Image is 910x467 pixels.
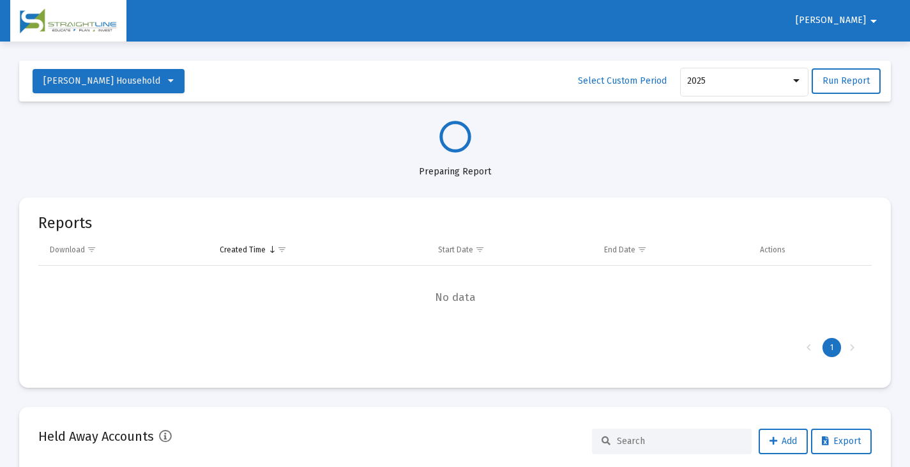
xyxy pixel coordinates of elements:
td: Column End Date [595,234,751,265]
div: Previous Page [798,338,819,357]
mat-card-title: Reports [38,217,92,229]
mat-icon: arrow_drop_down [866,8,881,34]
span: [PERSON_NAME] [796,15,866,26]
span: Show filter options for column 'Created Time' [277,245,287,254]
span: No data [38,291,872,305]
div: Actions [760,245,785,255]
span: 2025 [687,75,706,86]
td: Column Created Time [211,234,428,265]
img: Dashboard [20,8,117,34]
span: Export [822,436,861,447]
div: End Date [604,245,635,255]
button: Add [759,429,808,454]
td: Column Start Date [429,234,595,265]
button: Export [811,429,872,454]
div: Data grid [38,234,872,365]
div: Start Date [438,245,473,255]
td: Column Actions [751,234,872,265]
button: [PERSON_NAME] Household [33,69,185,93]
div: Next Page [842,338,863,357]
button: Run Report [812,68,881,94]
span: Show filter options for column 'End Date' [637,245,647,254]
span: Run Report [823,75,870,86]
span: Show filter options for column 'Download' [87,245,96,254]
span: Select Custom Period [578,75,667,86]
div: Created Time [220,245,266,255]
td: Column Download [38,234,211,265]
h2: Held Away Accounts [38,426,154,447]
span: Add [770,436,797,447]
div: Page 1 [823,338,841,357]
span: Show filter options for column 'Start Date' [475,245,485,254]
button: [PERSON_NAME] [780,8,897,33]
div: Download [50,245,85,255]
span: [PERSON_NAME] Household [43,75,160,86]
input: Search [617,436,742,447]
div: Page Navigation [38,330,872,365]
div: Preparing Report [19,153,891,178]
